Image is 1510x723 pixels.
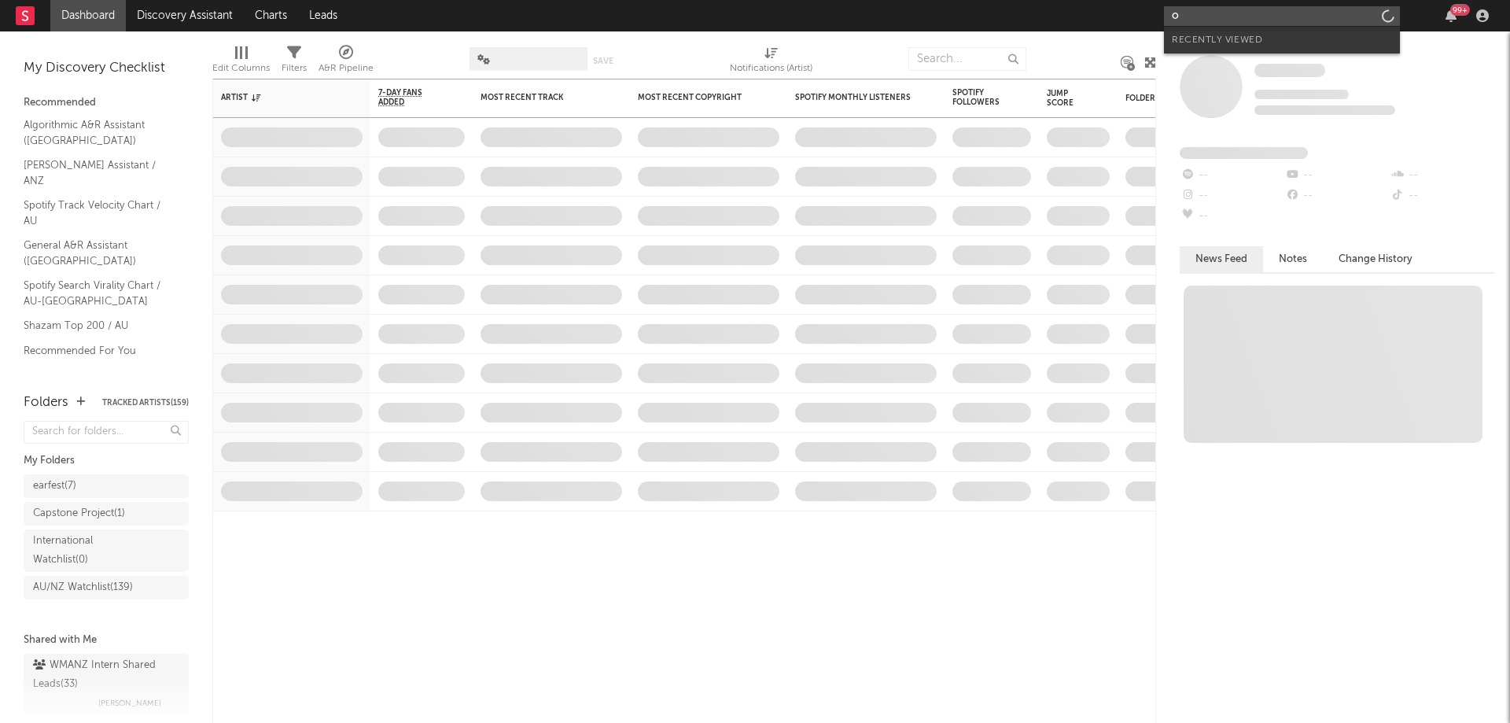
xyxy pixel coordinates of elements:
[1180,206,1284,227] div: --
[730,39,812,85] div: Notifications (Artist)
[1263,246,1323,272] button: Notes
[1180,246,1263,272] button: News Feed
[593,57,613,65] button: Save
[481,93,598,102] div: Most Recent Track
[282,59,307,78] div: Filters
[1254,105,1395,115] span: 0 fans last week
[24,421,189,444] input: Search for folders...
[24,631,189,650] div: Shared with Me
[24,529,189,572] a: International Watchlist(0)
[1390,165,1494,186] div: --
[24,576,189,599] a: AU/NZ Watchlist(139)
[1125,94,1243,103] div: Folders
[24,277,173,309] a: Spotify Search Virality Chart / AU-[GEOGRAPHIC_DATA]
[24,502,189,526] a: Capstone Project(1)
[282,39,307,85] div: Filters
[24,393,68,412] div: Folders
[1284,186,1389,206] div: --
[1180,165,1284,186] div: --
[1180,186,1284,206] div: --
[638,93,756,102] div: Most Recent Copyright
[952,88,1007,107] div: Spotify Followers
[212,59,270,78] div: Edit Columns
[1164,6,1400,26] input: Search for artists
[319,59,374,78] div: A&R Pipeline
[1390,186,1494,206] div: --
[33,578,133,597] div: AU/NZ Watchlist ( 139 )
[24,474,189,498] a: earfest(7)
[24,197,173,229] a: Spotify Track Velocity Chart / AU
[1172,31,1392,50] div: Recently Viewed
[221,93,339,102] div: Artist
[1323,246,1428,272] button: Change History
[33,656,175,694] div: WMANZ Intern Shared Leads ( 33 )
[1284,165,1389,186] div: --
[730,59,812,78] div: Notifications (Artist)
[33,477,76,496] div: earfest ( 7 )
[33,504,125,523] div: Capstone Project ( 1 )
[908,47,1026,71] input: Search...
[24,94,189,113] div: Recommended
[1254,90,1349,99] span: Tracking Since: [DATE]
[24,654,189,715] a: WMANZ Intern Shared Leads(33)[PERSON_NAME]
[98,694,161,713] span: [PERSON_NAME]
[319,39,374,85] div: A&R Pipeline
[1254,64,1325,77] span: Some Artist
[33,532,144,570] div: International Watchlist ( 0 )
[24,342,173,360] a: Recommended For You
[1450,4,1470,16] div: 99 +
[24,116,173,149] a: Algorithmic A&R Assistant ([GEOGRAPHIC_DATA])
[378,88,441,107] span: 7-Day Fans Added
[212,39,270,85] div: Edit Columns
[1180,147,1308,159] span: Fans Added by Platform
[795,93,913,102] div: Spotify Monthly Listeners
[1047,89,1086,108] div: Jump Score
[102,399,189,407] button: Tracked Artists(159)
[1446,9,1457,22] button: 99+
[24,59,189,78] div: My Discovery Checklist
[24,317,173,334] a: Shazam Top 200 / AU
[24,157,173,189] a: [PERSON_NAME] Assistant / ANZ
[24,237,173,269] a: General A&R Assistant ([GEOGRAPHIC_DATA])
[24,452,189,470] div: My Folders
[1254,63,1325,79] a: Some Artist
